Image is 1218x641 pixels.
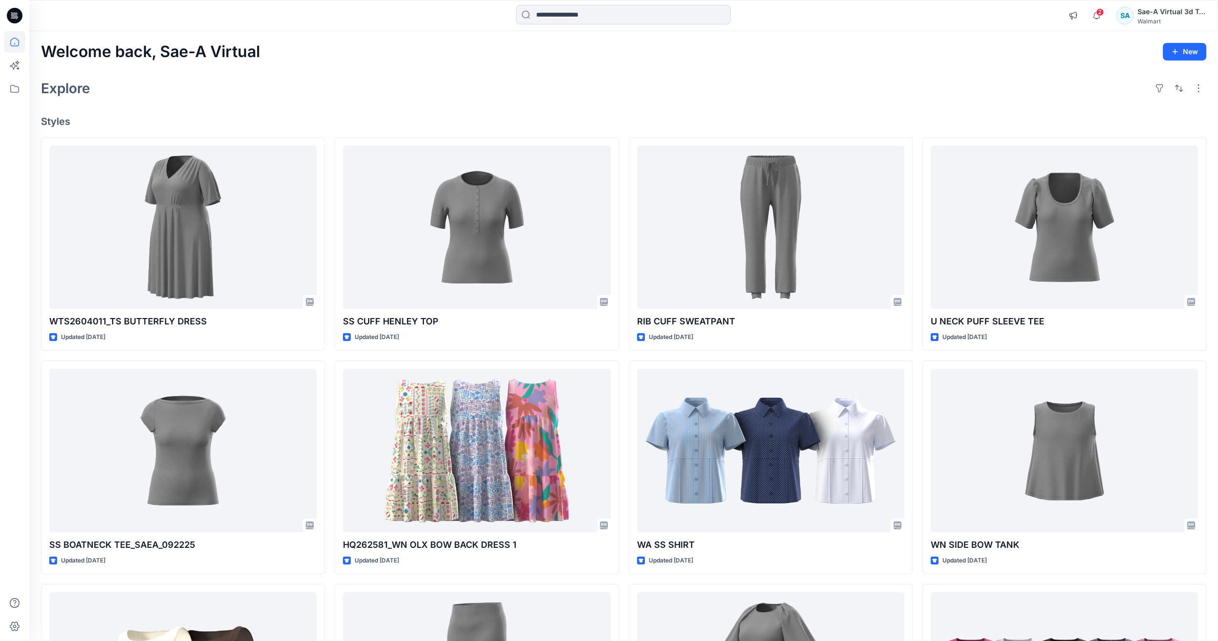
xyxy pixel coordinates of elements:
[49,369,317,532] a: SS BOATNECK TEE_SAEA_092225
[931,369,1198,532] a: WN SIDE BOW TANK
[61,332,105,342] p: Updated [DATE]
[637,315,904,328] p: RIB CUFF SWEATPANT
[355,556,399,566] p: Updated [DATE]
[343,369,610,532] a: HQ262581_WN OLX BOW BACK DRESS 1
[61,556,105,566] p: Updated [DATE]
[41,80,90,96] h2: Explore
[649,556,693,566] p: Updated [DATE]
[343,315,610,328] p: SS CUFF HENLEY TOP
[637,369,904,532] a: WA SS SHIRT
[1138,6,1206,18] div: Sae-A Virtual 3d Team
[343,538,610,552] p: HQ262581_WN OLX BOW BACK DRESS 1
[1116,7,1134,24] div: SA
[49,315,317,328] p: WTS2604011_TS BUTTERFLY DRESS
[637,145,904,309] a: RIB CUFF SWEATPANT
[942,556,987,566] p: Updated [DATE]
[49,145,317,309] a: WTS2604011_TS BUTTERFLY DRESS
[637,538,904,552] p: WA SS SHIRT
[1163,43,1206,60] button: New
[942,332,987,342] p: Updated [DATE]
[355,332,399,342] p: Updated [DATE]
[931,145,1198,309] a: U NECK PUFF SLEEVE TEE
[1138,18,1206,25] div: Walmart
[41,116,1206,127] h4: Styles
[343,145,610,309] a: SS CUFF HENLEY TOP
[931,315,1198,328] p: U NECK PUFF SLEEVE TEE
[649,332,693,342] p: Updated [DATE]
[1096,8,1104,16] span: 2
[931,538,1198,552] p: WN SIDE BOW TANK
[41,43,260,61] h2: Welcome back, Sae-A Virtual
[49,538,317,552] p: SS BOATNECK TEE_SAEA_092225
